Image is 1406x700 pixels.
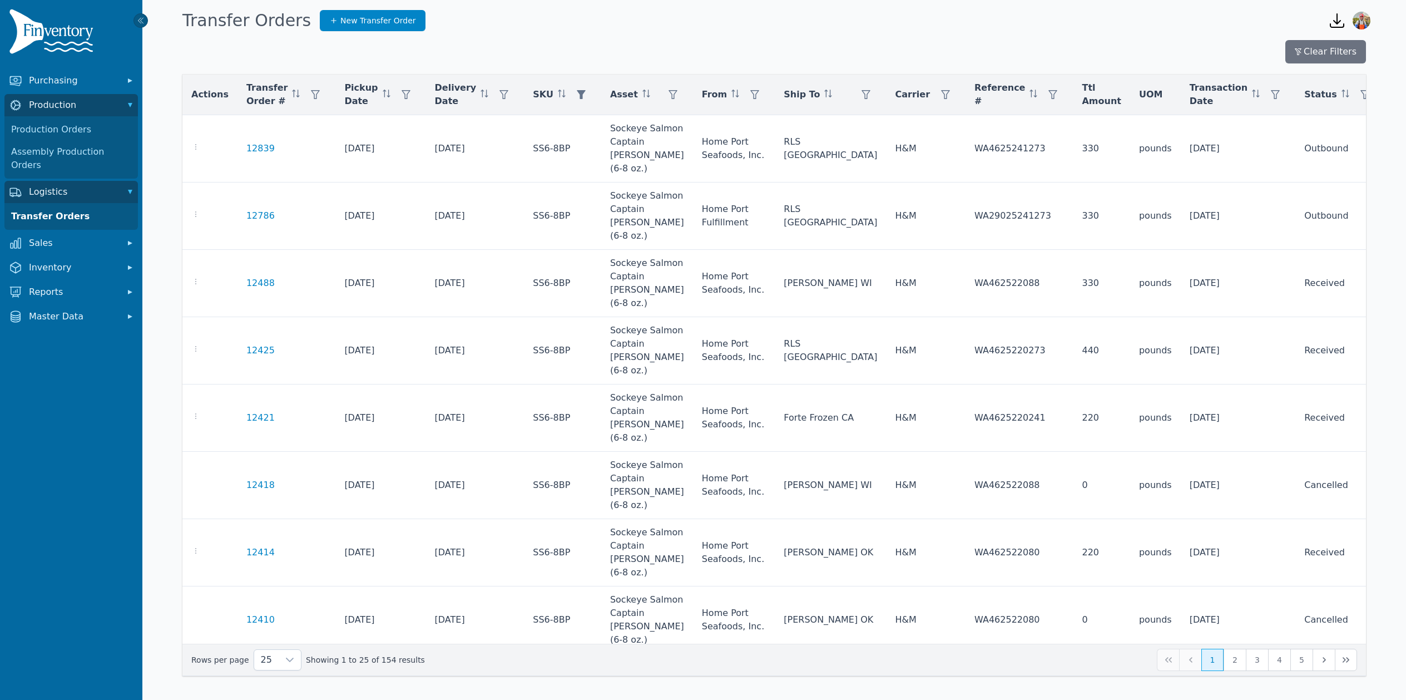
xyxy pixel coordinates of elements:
td: Outbound [1295,115,1385,183]
button: Sales [4,232,138,254]
button: Reports [4,281,138,303]
td: [DATE] [335,452,425,519]
td: 0 [1073,586,1130,654]
span: Pickup Date [344,81,378,108]
span: SKU [533,88,553,101]
button: Page 4 [1268,649,1290,671]
a: Transfer Orders [7,205,136,228]
span: Carrier [895,88,930,101]
td: [DATE] [335,115,425,183]
a: 12414 [246,546,275,559]
a: 12410 [246,613,275,627]
td: H&M [886,452,966,519]
td: pounds [1130,115,1181,183]
td: [DATE] [426,452,524,519]
td: [DATE] [335,519,425,586]
td: RLS [GEOGRAPHIC_DATA] [775,317,886,384]
td: RLS [GEOGRAPHIC_DATA] [775,183,886,250]
button: Next Page [1313,649,1335,671]
span: Actions [191,88,229,101]
span: Asset [610,88,638,101]
td: WA462522088 [966,250,1073,317]
td: 330 [1073,183,1130,250]
td: [PERSON_NAME] OK [775,519,886,586]
a: Assembly Production Orders [7,141,136,176]
a: 12786 [246,209,275,223]
td: Cancelled [1295,452,1385,519]
td: Home Port Seafoods, Inc. [693,452,775,519]
button: Logistics [4,181,138,203]
td: Forte Frozen CA [775,384,886,452]
span: Logistics [29,185,118,199]
td: [DATE] [335,250,425,317]
td: H&M [886,519,966,586]
span: Ship To [784,88,820,101]
td: pounds [1130,586,1181,654]
td: 220 [1073,384,1130,452]
td: pounds [1130,250,1181,317]
td: 330 [1073,250,1130,317]
a: 12418 [246,479,275,492]
a: Production Orders [7,119,136,141]
td: [DATE] [1181,250,1296,317]
td: WA462522080 [966,586,1073,654]
td: [DATE] [335,317,425,384]
td: WA29025241273 [966,183,1073,250]
td: [DATE] [1181,317,1296,384]
td: [DATE] [335,384,425,452]
button: Page 5 [1290,649,1313,671]
td: [DATE] [426,183,524,250]
button: Last Page [1335,649,1357,671]
td: 220 [1073,519,1130,586]
td: Sockeye Salmon Captain [PERSON_NAME] (6-8 oz.) [601,586,693,654]
td: [DATE] [335,183,425,250]
td: pounds [1130,384,1181,452]
a: 12421 [246,411,275,425]
td: [DATE] [1181,115,1296,183]
button: Production [4,94,138,116]
td: [PERSON_NAME] OK [775,586,886,654]
td: Received [1295,317,1385,384]
td: Sockeye Salmon Captain [PERSON_NAME] (6-8 oz.) [601,452,693,519]
td: SS6-8BP [524,384,601,452]
td: SS6-8BP [524,317,601,384]
td: SS6-8BP [524,183,601,250]
td: WA462522080 [966,519,1073,586]
td: [DATE] [426,317,524,384]
td: 330 [1073,115,1130,183]
td: [DATE] [1181,519,1296,586]
td: SS6-8BP [524,586,601,654]
td: SS6-8BP [524,452,601,519]
button: Page 3 [1246,649,1268,671]
img: Sera Wheeler [1353,12,1370,29]
td: Home Port Seafoods, Inc. [693,115,775,183]
td: SS6-8BP [524,250,601,317]
td: [PERSON_NAME] WI [775,452,886,519]
td: [DATE] [1181,384,1296,452]
td: WA4625241273 [966,115,1073,183]
td: pounds [1130,519,1181,586]
a: 12488 [246,277,275,290]
img: Finventory [9,9,98,58]
td: SS6-8BP [524,115,601,183]
td: WA462522088 [966,452,1073,519]
td: Sockeye Salmon Captain [PERSON_NAME] (6-8 oz.) [601,250,693,317]
td: Sockeye Salmon Captain [PERSON_NAME] (6-8 oz.) [601,317,693,384]
td: [DATE] [1181,452,1296,519]
td: Sockeye Salmon Captain [PERSON_NAME] (6-8 oz.) [601,519,693,586]
td: Home Port Fulfillment [693,183,775,250]
button: Master Data [4,305,138,328]
td: Sockeye Salmon Captain [PERSON_NAME] (6-8 oz.) [601,384,693,452]
a: New Transfer Order [320,10,425,31]
td: Home Port Seafoods, Inc. [693,250,775,317]
span: Transfer Order # [246,81,288,108]
td: [DATE] [1181,586,1296,654]
td: Received [1295,250,1385,317]
button: Page 2 [1224,649,1246,671]
td: [DATE] [426,250,524,317]
td: [DATE] [335,586,425,654]
td: Cancelled [1295,586,1385,654]
span: Delivery Date [435,81,477,108]
td: WA4625220241 [966,384,1073,452]
td: 0 [1073,452,1130,519]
